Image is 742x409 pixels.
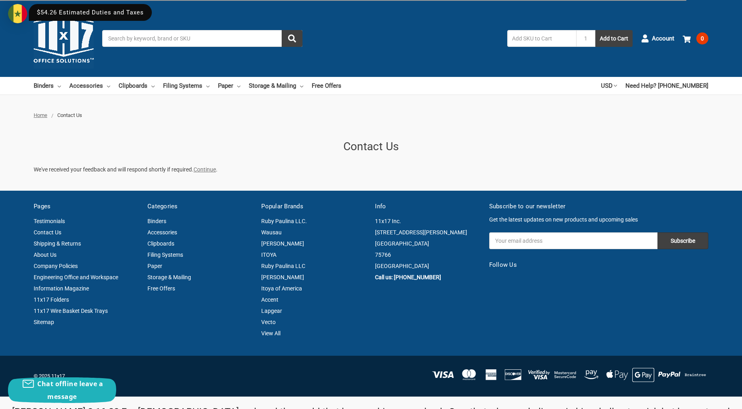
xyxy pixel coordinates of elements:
[657,232,708,249] input: Subscribe
[147,285,175,292] a: Free Offers
[601,77,617,95] a: USD
[34,229,61,236] a: Contact Us
[34,8,94,69] img: 11x17.com
[34,319,54,325] a: Sitemap
[29,4,152,21] div: $54.26 Estimated Duties and Taxes
[641,28,674,49] a: Account
[34,77,61,95] a: Binders
[312,77,341,95] a: Free Offers
[163,77,210,95] a: Filing Systems
[34,372,367,380] p: © 2025 11x17
[69,77,110,95] a: Accessories
[147,252,183,258] a: Filing Systems
[34,308,108,314] a: 11x17 Wire Basket Desk Trays
[489,216,708,224] p: Get the latest updates on new products and upcoming sales
[261,263,305,269] a: Ruby Paulina LLC
[261,285,302,292] a: Itoya of America
[261,308,282,314] a: Lapgear
[375,202,480,211] h5: Info
[147,202,253,211] h5: Categories
[34,138,708,155] h1: Contact Us
[34,263,78,269] a: Company Policies
[696,32,708,44] span: 0
[34,274,118,292] a: Engineering Office and Workspace Information Magazine
[261,240,304,247] a: [PERSON_NAME]
[34,218,65,224] a: Testimonials
[34,240,81,247] a: Shipping & Returns
[34,165,708,174] div: We've received your feedback and will respond shortly if required. .
[147,274,191,280] a: Storage & Mailing
[147,263,162,269] a: Paper
[489,202,708,211] h5: Subscribe to our newsletter
[595,30,633,47] button: Add to Cart
[102,30,302,47] input: Search by keyword, brand or SKU
[652,34,674,43] span: Account
[261,319,276,325] a: Vecto
[261,330,280,336] a: View All
[194,166,216,173] a: Continue
[147,240,174,247] a: Clipboards
[261,296,278,303] a: Accent
[34,202,139,211] h5: Pages
[249,77,303,95] a: Storage & Mailing
[261,202,367,211] h5: Popular Brands
[37,379,103,401] span: Chat offline leave a message
[489,232,657,249] input: Your email address
[147,218,166,224] a: Binders
[34,112,47,118] a: Home
[8,4,27,23] img: duty and tax information for Senegal
[261,252,276,258] a: ITOYA
[261,218,307,224] a: Ruby Paulina LLC.
[147,229,177,236] a: Accessories
[119,77,155,95] a: Clipboards
[489,260,708,270] h5: Follow Us
[507,30,576,47] input: Add SKU to Cart
[57,112,82,118] span: Contact Us
[8,377,116,403] button: Chat offline leave a message
[261,229,282,236] a: Wausau
[375,274,441,280] a: Call us: [PHONE_NUMBER]
[34,252,56,258] a: About Us
[375,216,480,272] address: 11x17 Inc. [STREET_ADDRESS][PERSON_NAME] [GEOGRAPHIC_DATA] 75766 [GEOGRAPHIC_DATA]
[625,77,708,95] a: Need Help? [PHONE_NUMBER]
[683,28,708,49] a: 0
[261,274,304,280] a: [PERSON_NAME]
[34,296,69,303] a: 11x17 Folders
[218,77,240,95] a: Paper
